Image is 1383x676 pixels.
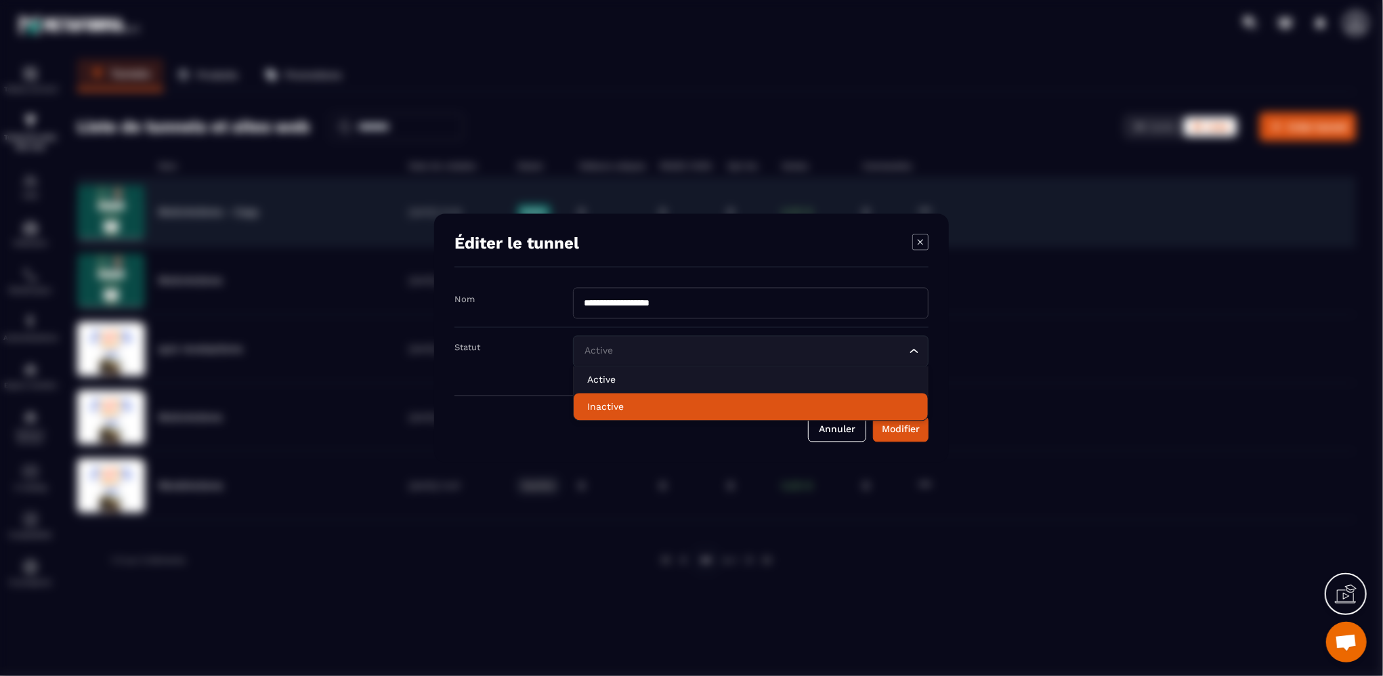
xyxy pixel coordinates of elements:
[873,417,929,442] button: Modifier
[1326,622,1367,662] div: Ouvrir le chat
[587,373,914,387] p: Active
[582,344,906,359] input: Search for option
[454,295,475,305] label: Nom
[454,343,480,353] label: Statut
[587,400,914,414] p: Inactive
[808,417,866,442] button: Annuler
[882,423,920,436] div: Modifier
[573,336,929,367] div: Search for option
[454,234,579,253] h4: Éditer le tunnel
